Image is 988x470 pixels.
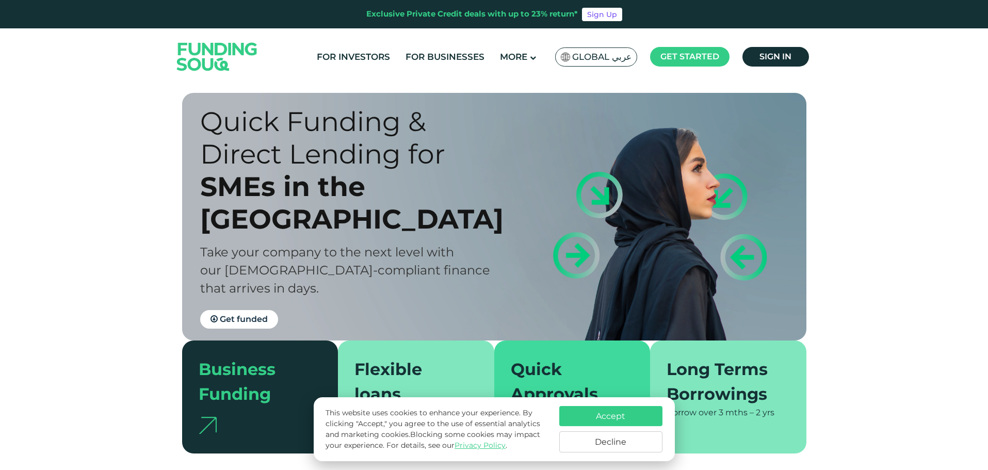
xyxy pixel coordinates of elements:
[167,30,268,83] img: Logo
[660,52,719,61] span: Get started
[366,8,578,20] div: Exclusive Private Credit deals with up to 23% return*
[200,170,512,235] div: SMEs in the [GEOGRAPHIC_DATA]
[199,357,310,407] div: Business Funding
[326,408,548,451] p: This website uses cookies to enhance your experience. By clicking "Accept," you agree to the use ...
[559,406,662,426] button: Accept
[561,53,570,61] img: SA Flag
[314,48,393,66] a: For Investors
[719,408,774,417] span: 3 mths – 2 yrs
[403,48,487,66] a: For Businesses
[354,357,465,407] div: Flexible loans
[572,51,631,63] span: Global عربي
[582,8,622,21] a: Sign Up
[220,314,268,324] span: Get funded
[742,47,809,67] a: Sign in
[511,357,622,407] div: Quick Approvals
[326,430,540,450] span: Blocking some cookies may impact your experience.
[759,52,791,61] span: Sign in
[200,310,278,329] a: Get funded
[386,441,507,450] span: For details, see our .
[500,52,527,62] span: More
[667,357,778,407] div: Long Terms Borrowings
[200,245,490,296] span: Take your company to the next level with our [DEMOGRAPHIC_DATA]-compliant finance that arrives in...
[199,417,217,434] img: arrow
[559,431,662,452] button: Decline
[667,408,717,417] span: Borrow over
[455,441,506,450] a: Privacy Policy
[200,105,512,170] div: Quick Funding & Direct Lending for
